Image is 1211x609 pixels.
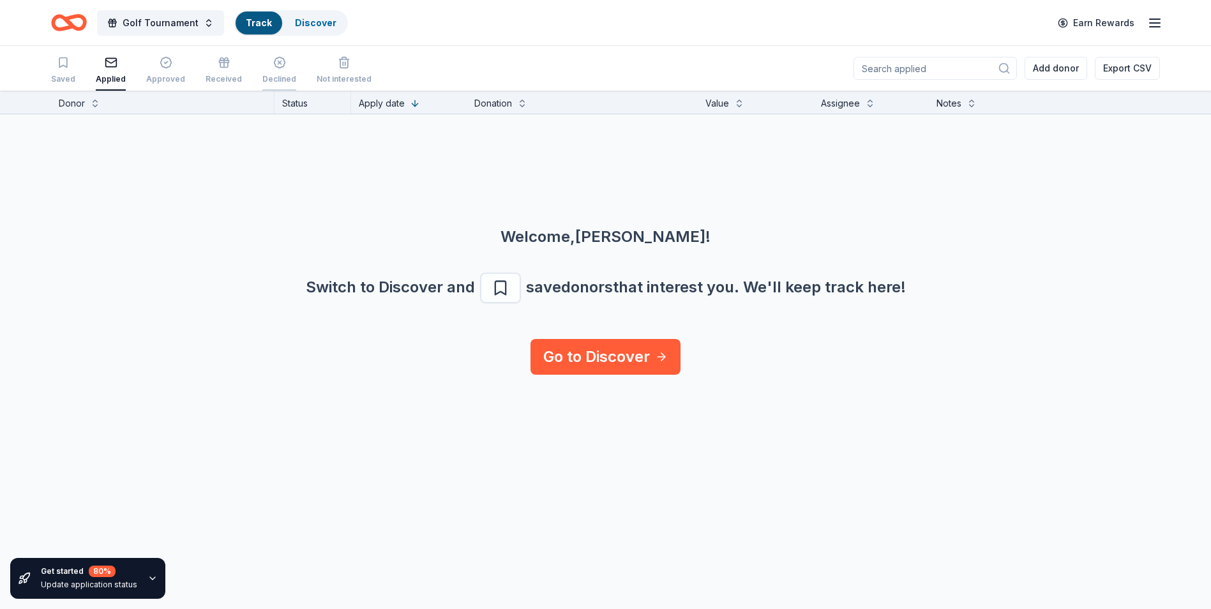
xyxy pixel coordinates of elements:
button: Declined [262,51,296,91]
div: Applied [96,74,126,84]
div: Notes [936,96,961,111]
button: Saved [51,51,75,91]
div: Switch to Discover and save donors that interest you. We ' ll keep track here! [31,273,1180,303]
a: Discover [295,17,336,28]
div: Assignee [821,96,860,111]
div: Value [705,96,729,111]
div: Get started [41,566,137,577]
a: Track [246,17,272,28]
button: Received [206,51,242,91]
div: Received [206,74,242,84]
div: Update application status [41,580,137,590]
div: Approved [146,74,185,84]
button: Add donor [1025,57,1087,80]
button: Not interested [317,51,372,91]
a: Go to Discover [530,339,681,375]
button: Applied [96,51,126,91]
a: Home [51,8,87,38]
div: Apply date [359,96,405,111]
div: Donor [59,96,85,111]
button: Export CSV [1095,57,1160,80]
div: Declined [262,74,296,84]
a: Earn Rewards [1050,11,1142,34]
input: Search applied [854,57,1017,80]
div: Saved [51,74,75,84]
button: Approved [146,51,185,91]
span: Golf Tournament [123,15,199,31]
button: TrackDiscover [234,10,348,36]
div: 80 % [89,566,116,577]
div: Not interested [317,74,372,84]
div: Status [275,91,351,114]
div: Donation [474,96,512,111]
div: Welcome, [PERSON_NAME] ! [31,227,1180,247]
button: Golf Tournament [97,10,224,36]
